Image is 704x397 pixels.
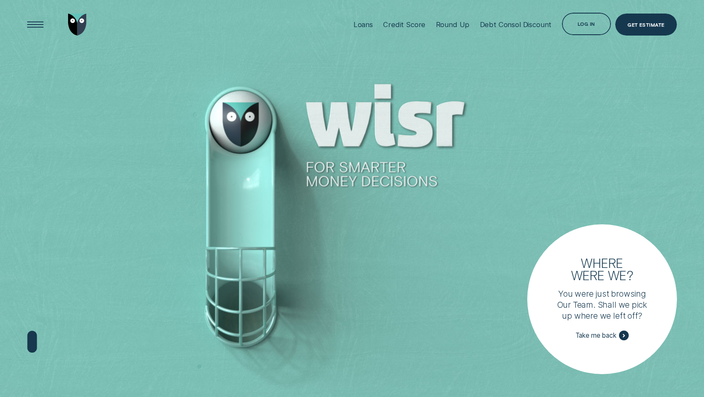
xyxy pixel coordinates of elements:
[436,20,470,29] div: Round Up
[68,14,87,36] img: Wisr
[527,224,677,374] a: Where were we?You were just browsing Our Team. Shall we pick up where we left off?Take me back
[615,14,677,36] a: Get Estimate
[480,20,552,29] div: Debt Consol Discount
[353,20,373,29] div: Loans
[566,257,638,281] h3: Where were we?
[562,13,611,35] button: Log in
[553,288,651,322] p: You were just browsing Our Team. Shall we pick up where we left off?
[575,331,616,339] span: Take me back
[383,20,425,29] div: Credit Score
[24,14,46,36] button: Open Menu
